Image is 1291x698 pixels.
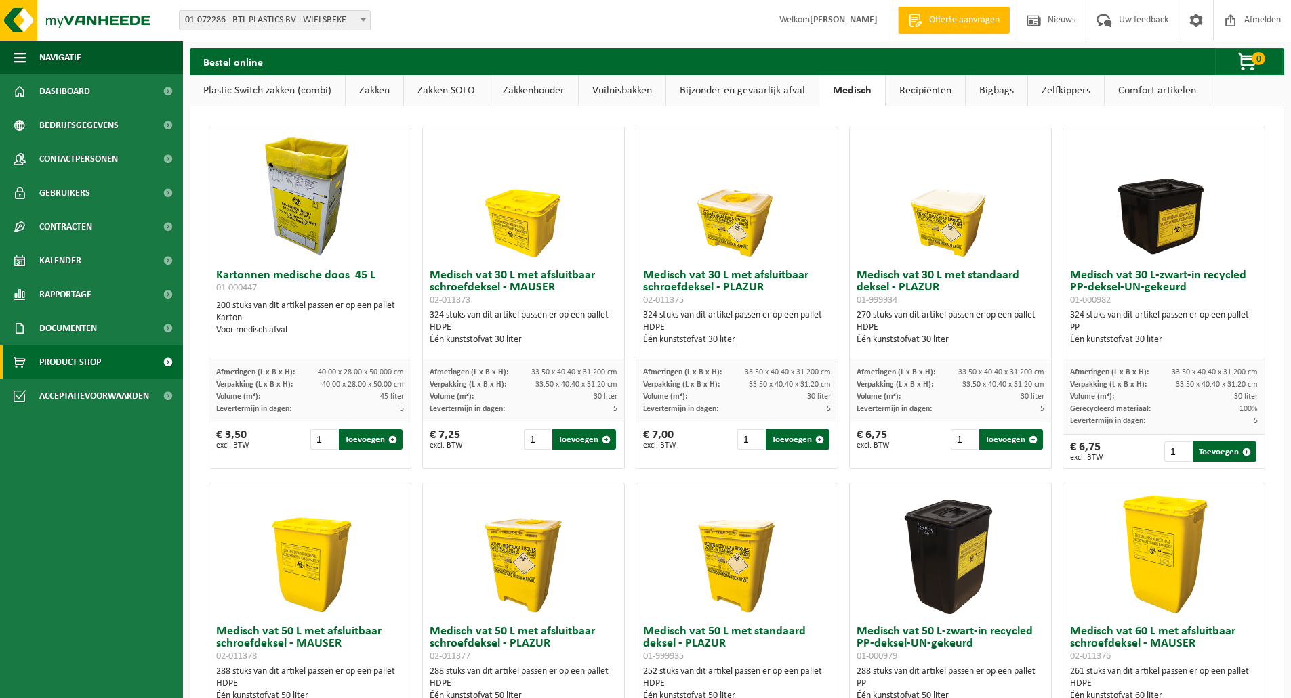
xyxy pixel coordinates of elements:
div: Één kunststofvat 30 liter [430,334,617,346]
input: 1 [1164,441,1192,462]
span: Contracten [39,210,92,244]
h3: Medisch vat 50 L met afsluitbaar schroefdeksel - MAUSER [216,626,404,662]
img: 01-999934 [883,127,1019,263]
a: Vuilnisbakken [579,75,665,106]
a: Recipiënten [886,75,965,106]
strong: [PERSON_NAME] [810,15,878,25]
div: Één kunststofvat 30 liter [643,334,831,346]
span: Verpakking (L x B x H): [1070,380,1147,389]
span: Verpakking (L x B x H): [857,380,933,389]
span: Kalender [39,244,81,278]
span: 01-072286 - BTL PLASTICS BV - WIELSBEKE [179,10,371,30]
div: PP [857,678,1044,690]
h3: Medisch vat 30 L met afsluitbaar schroefdeksel - PLAZUR [643,269,831,306]
h3: Medisch vat 30 L-zwart-in recycled PP-deksel-UN-gekeurd [1070,269,1258,306]
span: Afmetingen (L x B x H): [1070,368,1149,376]
span: 45 liter [380,393,404,401]
span: excl. BTW [1070,454,1103,462]
div: 270 stuks van dit artikel passen er op een pallet [857,309,1044,346]
span: Volume (m³): [430,393,474,401]
div: HDPE [643,322,831,334]
div: 324 stuks van dit artikel passen er op een pallet [643,309,831,346]
span: Gerecycleerd materiaal: [1070,405,1151,413]
span: 5 [1040,405,1044,413]
span: 01-999934 [857,295,897,305]
span: Navigatie [39,41,81,74]
span: 0 [1252,52,1265,65]
div: HDPE [430,678,617,690]
span: Rapportage [39,278,91,311]
button: Toevoegen [1193,441,1256,462]
a: Medisch [819,75,885,106]
span: 5 [613,405,617,413]
div: € 7,25 [430,429,463,450]
a: Zakken [346,75,403,106]
div: Één kunststofvat 30 liter [1070,334,1258,346]
span: 02-011378 [216,651,257,661]
input: 1 [524,429,552,450]
span: Product Shop [39,345,101,379]
div: HDPE [1070,678,1258,690]
a: Zakkenhouder [489,75,578,106]
span: Bedrijfsgegevens [39,108,119,142]
h3: Kartonnen medische doos 45 L [216,269,404,297]
h3: Medisch vat 60 L met afsluitbaar schroefdeksel - MAUSER [1070,626,1258,662]
span: excl. BTW [216,441,249,450]
span: Afmetingen (L x B x H): [430,368,508,376]
img: 01-999935 [670,483,805,619]
div: € 6,75 [857,429,890,450]
span: 30 liter [1234,393,1258,401]
input: 1 [737,429,765,450]
div: 200 stuks van dit artikel passen er op een pallet [216,300,404,336]
span: Contactpersonen [39,142,118,176]
a: Offerte aanvragen [898,7,1010,34]
div: HDPE [216,678,404,690]
span: Afmetingen (L x B x H): [216,368,295,376]
span: 01-000979 [857,651,897,661]
span: 33.50 x 40.40 x 31.200 cm [958,368,1044,376]
div: € 6,75 [1070,441,1103,462]
a: Plastic Switch zakken (combi) [190,75,345,106]
a: Zelfkippers [1028,75,1104,106]
img: 01-000982 [1097,127,1232,263]
span: Volume (m³): [643,393,687,401]
div: PP [1070,322,1258,334]
img: 02-011376 [1097,483,1232,619]
button: 0 [1215,48,1283,75]
img: 02-011378 [243,483,378,619]
a: Comfort artikelen [1105,75,1210,106]
span: Levertermijn in dagen: [1070,417,1145,425]
input: 1 [951,429,979,450]
span: excl. BTW [430,441,463,450]
span: 40.00 x 28.00 x 50.00 cm [322,380,404,389]
div: 324 stuks van dit artikel passen er op een pallet [430,309,617,346]
span: Volume (m³): [857,393,901,401]
div: HDPE [643,678,831,690]
span: 30 liter [807,393,831,401]
h3: Medisch vat 50 L met afsluitbaar schroefdeksel - PLAZUR [430,626,617,662]
span: excl. BTW [643,441,676,450]
h2: Bestel online [190,48,276,74]
span: Acceptatievoorwaarden [39,379,149,413]
span: Verpakking (L x B x H): [430,380,506,389]
div: Voor medisch afval [216,324,404,336]
span: Levertermijn in dagen: [216,405,291,413]
h3: Medisch vat 30 L met standaard deksel - PLAZUR [857,269,1044,306]
div: HDPE [857,322,1044,334]
span: 5 [827,405,831,413]
a: Bigbags [966,75,1027,106]
img: 01-000447 [243,127,378,263]
div: € 7,00 [643,429,676,450]
span: Volume (m³): [1070,393,1114,401]
span: Gebruikers [39,176,90,210]
span: 01-000982 [1070,295,1111,305]
span: 02-011375 [643,295,684,305]
span: 33.50 x 40.40 x 31.200 cm [745,368,831,376]
img: 01-000979 [883,483,1019,619]
div: Één kunststofvat 30 liter [857,334,1044,346]
span: Afmetingen (L x B x H): [857,368,935,376]
span: 40.00 x 28.00 x 50.000 cm [318,368,404,376]
button: Toevoegen [979,429,1043,450]
img: 02-011373 [456,127,592,263]
img: 02-011377 [456,483,592,619]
